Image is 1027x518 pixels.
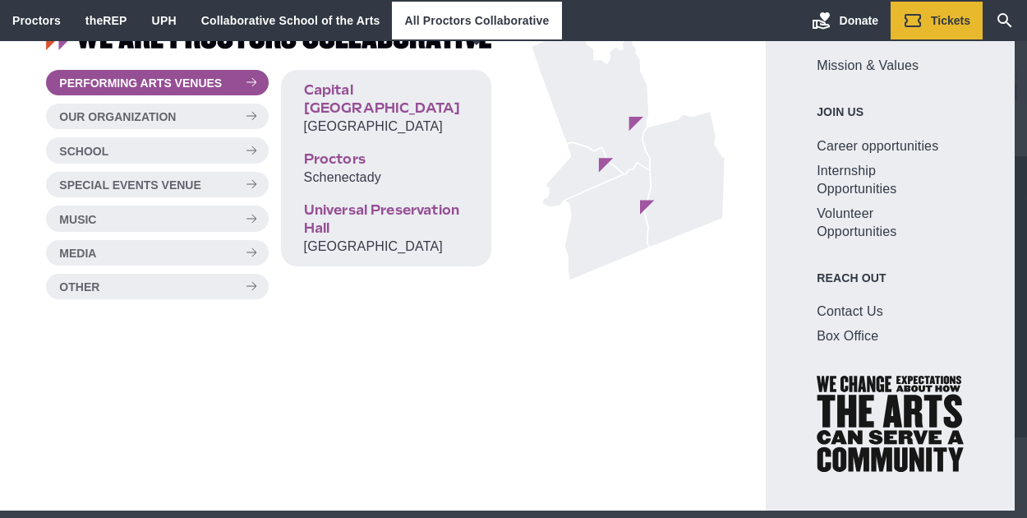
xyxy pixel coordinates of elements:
a: All Proctors Collaborative [404,14,549,27]
a: Collaborative School of the Arts [201,14,380,27]
button: Performing Arts Venues [46,70,269,95]
button: Our Organization [46,104,269,129]
a: theREP [85,14,127,27]
a: ProctorsSchenectady [288,146,485,191]
div: Performing Arts Venues [281,70,491,266]
button: Special Events Venue [46,172,269,197]
a: Volunteer Opportunities [817,201,964,244]
span: School [59,146,108,157]
button: Media [46,240,269,266]
span: Tickets [931,14,970,27]
span: Proctors [304,150,468,169]
span: Media [59,247,96,259]
span: Performing Arts Venues [59,77,222,89]
button: Music [46,206,269,231]
button: School [46,137,269,163]
button: Other [46,274,269,299]
a: Mission & Values [817,53,964,78]
span: Capital [GEOGRAPHIC_DATA] [304,81,468,118]
span: Special Events Venue [59,179,200,191]
span: [GEOGRAPHIC_DATA] [304,239,443,253]
span: [GEOGRAPHIC_DATA] [304,119,443,133]
span: Universal Preservation Hall [304,201,468,238]
img: We change expectations about how the arts can serve a community [817,376,964,473]
a: Donate [799,2,891,39]
strong: Reach Out [817,271,964,286]
a: Search [983,2,1027,39]
span: Schenectady [304,170,381,184]
span: Other [59,281,99,293]
a: Universal Preservation Hall[GEOGRAPHIC_DATA] [288,197,485,260]
a: Internship Opportunities [817,159,964,201]
a: Proctors [12,14,61,27]
a: Contact Us [817,299,964,324]
strong: Join Us [817,104,964,120]
a: Tickets [891,2,983,39]
a: UPH [152,14,177,27]
span: Donate [840,14,878,27]
span: Music [59,214,96,225]
a: Capital [GEOGRAPHIC_DATA][GEOGRAPHIC_DATA] [288,77,485,140]
span: Our Organization [59,111,176,123]
a: Box Office [817,324,964,349]
a: Career opportunities [817,134,964,159]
